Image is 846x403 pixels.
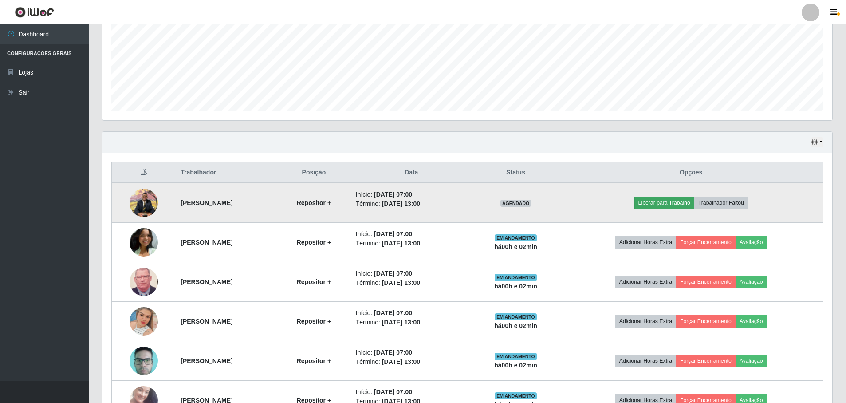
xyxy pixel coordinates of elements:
strong: Repositor + [297,357,331,364]
th: Opções [559,162,823,183]
th: Data [350,162,472,183]
button: Avaliação [736,315,767,328]
th: Trabalhador [175,162,277,183]
span: EM ANDAMENTO [495,392,537,399]
strong: há 00 h e 02 min [494,283,537,290]
li: Início: [356,348,467,357]
span: EM ANDAMENTO [495,274,537,281]
li: Término: [356,239,467,248]
time: [DATE] 07:00 [374,191,412,198]
time: [DATE] 13:00 [382,319,420,326]
img: CoreUI Logo [15,7,54,18]
strong: Repositor + [297,199,331,206]
span: AGENDADO [500,200,531,207]
time: [DATE] 07:00 [374,230,412,237]
button: Adicionar Horas Extra [615,236,676,249]
img: 1752163217594.jpeg [130,344,158,378]
img: 1750879829184.jpeg [130,296,158,347]
button: Forçar Encerramento [676,315,736,328]
strong: [PERSON_NAME] [181,357,232,364]
time: [DATE] 07:00 [374,270,412,277]
button: Avaliação [736,276,767,288]
span: EM ANDAMENTO [495,353,537,360]
strong: [PERSON_NAME] [181,278,232,285]
li: Término: [356,357,467,367]
strong: Repositor + [297,239,331,246]
li: Início: [356,308,467,318]
span: EM ANDAMENTO [495,313,537,320]
button: Liberar para Trabalho [634,197,694,209]
time: [DATE] 07:00 [374,309,412,316]
strong: há 00 h e 02 min [494,322,537,329]
button: Avaliação [736,236,767,249]
span: EM ANDAMENTO [495,234,537,241]
time: [DATE] 07:00 [374,388,412,395]
strong: [PERSON_NAME] [181,239,232,246]
button: Avaliação [736,355,767,367]
strong: há 00 h e 02 min [494,243,537,250]
strong: [PERSON_NAME] [181,318,232,325]
button: Adicionar Horas Extra [615,315,676,328]
button: Trabalhador Faltou [694,197,748,209]
li: Início: [356,190,467,199]
button: Forçar Encerramento [676,355,736,367]
img: 1750202852235.jpeg [130,263,158,300]
button: Adicionar Horas Extra [615,276,676,288]
button: Adicionar Horas Extra [615,355,676,367]
img: 1748464437090.jpeg [130,184,158,221]
li: Término: [356,278,467,288]
strong: [PERSON_NAME] [181,199,232,206]
li: Início: [356,387,467,397]
li: Término: [356,199,467,209]
time: [DATE] 07:00 [374,349,412,356]
th: Posição [277,162,350,183]
strong: há 00 h e 02 min [494,362,537,369]
th: Status [472,162,559,183]
img: 1748893020398.jpeg [130,228,158,257]
time: [DATE] 13:00 [382,200,420,207]
time: [DATE] 13:00 [382,279,420,286]
li: Início: [356,229,467,239]
time: [DATE] 13:00 [382,358,420,365]
li: Término: [356,318,467,327]
button: Forçar Encerramento [676,236,736,249]
strong: Repositor + [297,278,331,285]
li: Início: [356,269,467,278]
strong: Repositor + [297,318,331,325]
button: Forçar Encerramento [676,276,736,288]
time: [DATE] 13:00 [382,240,420,247]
